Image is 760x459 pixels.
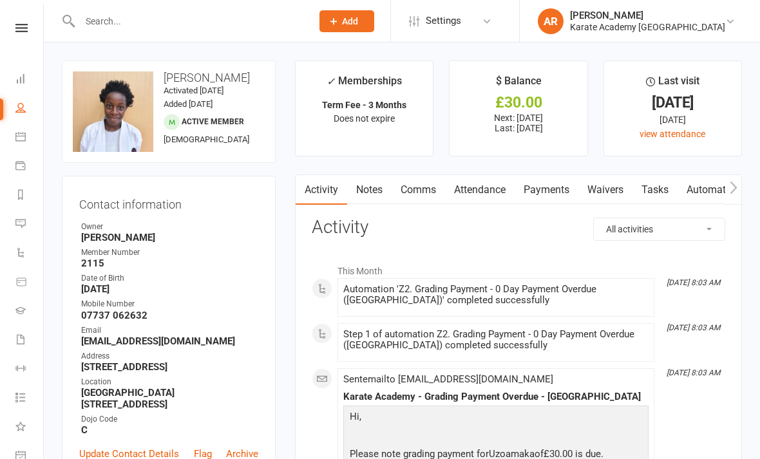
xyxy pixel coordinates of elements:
div: Location [81,376,258,388]
a: Waivers [578,175,632,205]
strong: [EMAIL_ADDRESS][DOMAIN_NAME] [81,335,258,347]
a: People [15,95,44,124]
strong: C [81,424,258,436]
i: [DATE] 8:03 AM [667,368,720,377]
div: [PERSON_NAME] [570,10,725,21]
a: What's New [15,413,44,442]
button: Add [319,10,374,32]
div: Karate Academy - Grading Payment Overdue - [GEOGRAPHIC_DATA] [343,391,649,402]
a: Automations [678,175,754,205]
a: Reports [15,182,44,211]
div: Address [81,350,258,362]
i: [DATE] 8:03 AM [667,278,720,287]
img: image1658946342.png [73,71,153,152]
span: Sent email to [EMAIL_ADDRESS][DOMAIN_NAME] [343,373,553,385]
div: Step 1 of automation Z2. Grading Payment - 0 Day Payment Overdue ([GEOGRAPHIC_DATA]) completed su... [343,329,649,351]
p: Hi, [347,409,645,427]
a: Comms [392,175,445,205]
i: ✓ [327,75,335,88]
span: Settings [426,6,461,35]
strong: Term Fee - 3 Months [322,100,406,110]
div: Member Number [81,247,258,259]
div: Karate Academy [GEOGRAPHIC_DATA] [570,21,725,33]
div: Dojo Code [81,413,258,426]
strong: [GEOGRAPHIC_DATA][STREET_ADDRESS] [81,387,258,410]
span: Does not expire [334,113,395,124]
strong: [DATE] [81,283,258,295]
p: Next: [DATE] Last: [DATE] [461,113,575,133]
div: Email [81,324,258,337]
time: Added [DATE] [164,99,213,109]
a: Calendar [15,124,44,153]
a: Notes [347,175,392,205]
strong: 2115 [81,258,258,269]
a: Dashboard [15,66,44,95]
span: Active member [182,117,244,126]
a: Payments [15,153,44,182]
span: [DEMOGRAPHIC_DATA] [164,135,249,144]
div: Last visit [646,73,699,96]
input: Search... [76,12,303,30]
h3: Contact information [79,193,258,211]
strong: 07737 062632 [81,310,258,321]
div: AR [538,8,564,34]
div: Memberships [327,73,402,97]
a: Activity [296,175,347,205]
a: Payments [515,175,578,205]
h3: Activity [312,218,725,238]
a: view attendance [640,129,705,139]
div: Date of Birth [81,272,258,285]
a: Tasks [632,175,678,205]
div: Automation 'Z2. Grading Payment - 0 Day Payment Overdue ([GEOGRAPHIC_DATA])' completed successfully [343,284,649,306]
span: Add [342,16,358,26]
div: £30.00 [461,96,575,109]
div: [DATE] [616,113,730,127]
a: Attendance [445,175,515,205]
h3: [PERSON_NAME] [73,71,265,84]
strong: [PERSON_NAME] [81,232,258,243]
div: [DATE] [616,96,730,109]
div: Mobile Number [81,298,258,310]
time: Activated [DATE] [164,86,223,95]
li: This Month [312,258,725,278]
i: [DATE] 8:03 AM [667,323,720,332]
div: Owner [81,221,258,233]
a: Product Sales [15,268,44,297]
strong: [STREET_ADDRESS] [81,361,258,373]
div: $ Balance [496,73,542,96]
